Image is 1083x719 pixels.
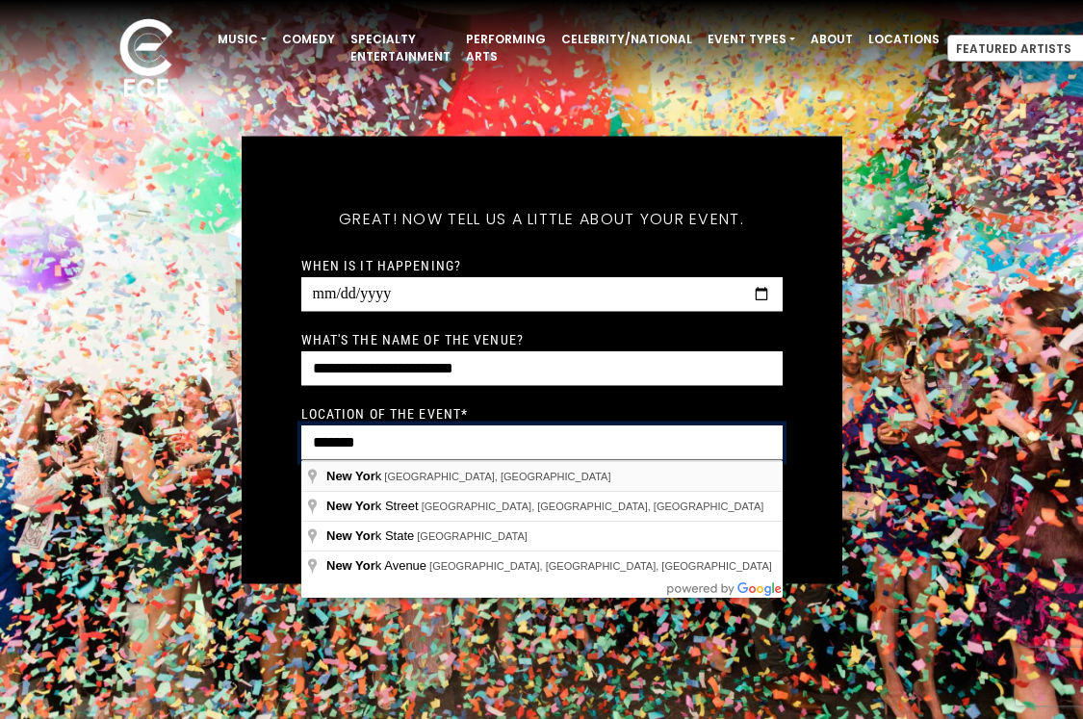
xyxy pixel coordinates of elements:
img: ece_new_logo_whitev2-1.png [98,13,194,107]
a: Event Types [700,23,803,56]
span: k Avenue [326,558,429,573]
a: Specialty Entertainment [343,23,458,73]
span: New Yor [326,558,375,573]
a: Music [210,23,274,56]
a: Celebrity/National [554,23,700,56]
span: k Street [326,499,422,513]
a: About [803,23,861,56]
span: New Yor [326,528,375,543]
span: New Yor [326,469,375,483]
span: k [326,469,384,483]
label: What's the name of the venue? [301,330,524,347]
span: [GEOGRAPHIC_DATA] [417,530,528,542]
span: New Yor [326,499,375,513]
a: Locations [861,23,947,56]
span: [GEOGRAPHIC_DATA], [GEOGRAPHIC_DATA] [384,471,610,482]
a: Performing Arts [458,23,554,73]
span: [GEOGRAPHIC_DATA], [GEOGRAPHIC_DATA], [GEOGRAPHIC_DATA] [429,560,772,572]
h5: Great! Now tell us a little about your event. [301,184,783,253]
a: Comedy [274,23,343,56]
label: Location of the event [301,404,469,422]
span: k State [326,528,417,543]
label: When is it happening? [301,256,462,273]
span: [GEOGRAPHIC_DATA], [GEOGRAPHIC_DATA], [GEOGRAPHIC_DATA] [422,501,764,512]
